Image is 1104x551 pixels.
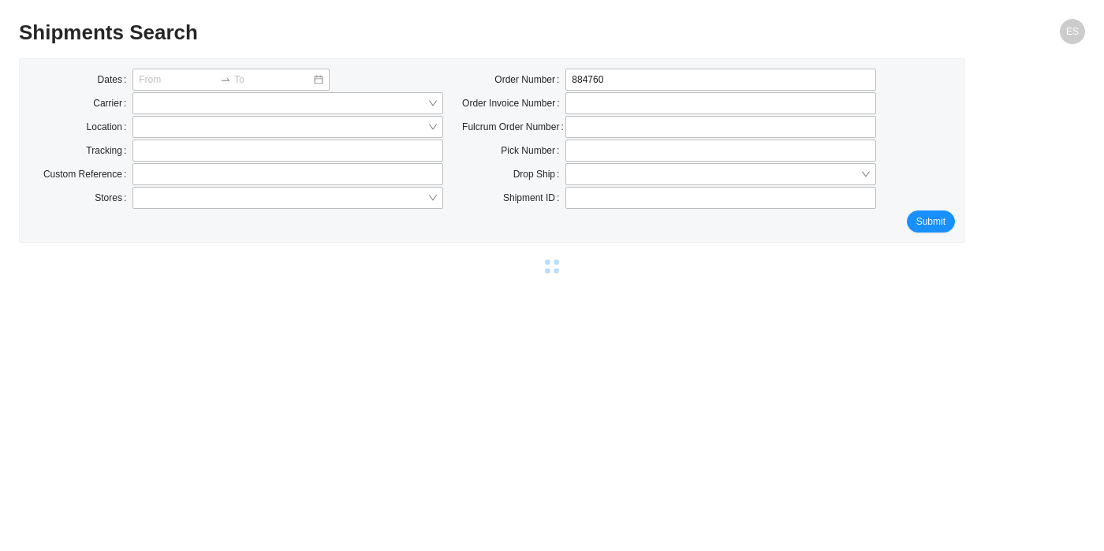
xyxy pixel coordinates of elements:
label: Order Invoice Number [462,92,565,114]
span: ES [1066,19,1079,44]
label: Drop Ship [513,163,566,185]
label: Location [87,116,133,138]
label: Dates [98,69,133,91]
label: Tracking [86,140,132,162]
label: Custom Reference [43,163,132,185]
span: to [220,74,231,85]
label: Carrier [93,92,132,114]
label: Fulcrum Order Number [462,116,565,138]
label: Pick Number [501,140,565,162]
input: To [234,72,312,87]
button: Submit [907,210,955,233]
input: From [139,72,217,87]
span: Submit [916,214,945,229]
h2: Shipments Search [19,19,819,47]
label: Order Number [494,69,565,91]
span: swap-right [220,74,231,85]
label: Shipment ID [503,187,565,209]
label: Stores [95,187,132,209]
